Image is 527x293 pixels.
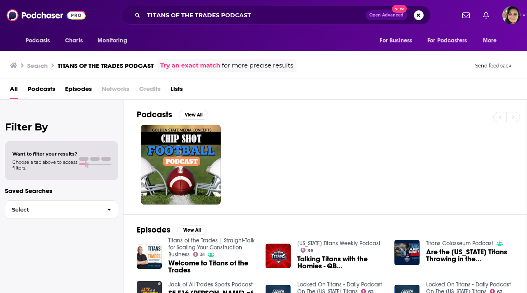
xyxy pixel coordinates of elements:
[266,244,291,269] img: Talking Titans with the Homies - QB Will Levis will get start, Trades Upcoming, and Remaining of ...
[60,33,88,49] a: Charts
[137,109,208,120] a: PodcastsView All
[160,61,220,70] a: Try an exact match
[27,62,48,70] h3: Search
[369,13,403,17] span: Open Advanced
[483,35,497,47] span: More
[297,240,380,247] a: Tennessee Titans Weekly Podcast
[144,9,366,22] input: Search podcasts, credits, & more...
[308,249,313,253] span: 36
[5,207,100,212] span: Select
[426,249,513,263] span: Are the [US_STATE] Titans Throwing in the [GEOGRAPHIC_DATA]? Titans Fans Divided After Major Trades!
[137,244,162,269] img: Welcome to Titans of the Trades
[102,82,129,99] span: Networks
[168,281,253,288] a: Jack of All Trades Sports Podcast
[10,82,18,99] a: All
[422,33,479,49] button: open menu
[380,35,412,47] span: For Business
[170,82,183,99] a: Lists
[502,6,520,24] button: Show profile menu
[121,6,431,25] div: Search podcasts, credits, & more...
[137,109,172,120] h2: Podcasts
[137,225,170,235] h2: Episodes
[139,82,161,99] span: Credits
[193,252,205,257] a: 31
[58,62,154,70] h3: TITANS OF THE TRADES PODCAST
[222,61,293,70] span: for more precise results
[65,35,83,47] span: Charts
[426,249,513,263] a: Are the Tennessee Titans Throwing in the Towel? Titans Fans Divided After Major Trades!
[179,110,208,120] button: View All
[301,248,314,253] a: 36
[200,253,205,256] span: 31
[427,35,467,47] span: For Podcasters
[5,187,118,195] p: Saved Searches
[65,82,92,99] a: Episodes
[297,256,385,270] a: Talking Titans with the Homies - QB Will Levis will get start, Trades Upcoming, and Remaining of ...
[502,6,520,24] span: Logged in as shelbyjanner
[98,35,127,47] span: Monitoring
[12,151,77,157] span: Want to filter your results?
[502,6,520,24] img: User Profile
[7,7,86,23] img: Podchaser - Follow, Share and Rate Podcasts
[473,62,514,69] button: Send feedback
[26,35,50,47] span: Podcasts
[5,121,118,133] h2: Filter By
[28,82,55,99] a: Podcasts
[459,8,473,22] a: Show notifications dropdown
[92,33,138,49] button: open menu
[168,260,256,274] a: Welcome to Titans of the Trades
[392,5,407,13] span: New
[480,8,492,22] a: Show notifications dropdown
[477,33,507,49] button: open menu
[5,200,118,219] button: Select
[177,225,207,235] button: View All
[12,159,77,171] span: Choose a tab above to access filters.
[374,33,422,49] button: open menu
[394,240,420,265] img: Are the Tennessee Titans Throwing in the Towel? Titans Fans Divided After Major Trades!
[168,237,255,258] a: Titans of the Trades | Straight-Talk for Scaling Your Construction Business
[137,225,207,235] a: EpisodesView All
[366,10,407,20] button: Open AdvancedNew
[20,33,61,49] button: open menu
[426,240,493,247] a: Titans Colosseum Podcast
[297,256,385,270] span: Talking Titans with the Homies - QB [PERSON_NAME] will get start, Trades Upcoming, and Remaining ...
